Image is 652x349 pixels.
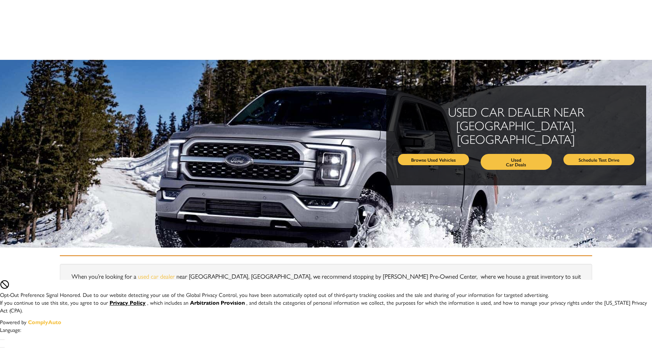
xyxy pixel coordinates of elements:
p: When you’re looking for a near [GEOGRAPHIC_DATA], [GEOGRAPHIC_DATA], we recommend stopping by [PE... [68,272,584,290]
a: ComplyAuto [28,318,61,326]
a: Used Car Deals [481,154,552,170]
u: Privacy Policy [110,298,146,306]
strong: Arbitration Provision [190,298,245,306]
a: Privacy Policy [110,298,147,306]
a: Schedule Test Drive [563,154,635,165]
h2: Used Car Dealer near [GEOGRAPHIC_DATA], [GEOGRAPHIC_DATA] [398,105,635,146]
a: Browse Used Vehicles [398,154,469,165]
a: used car dealer [138,272,175,281]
